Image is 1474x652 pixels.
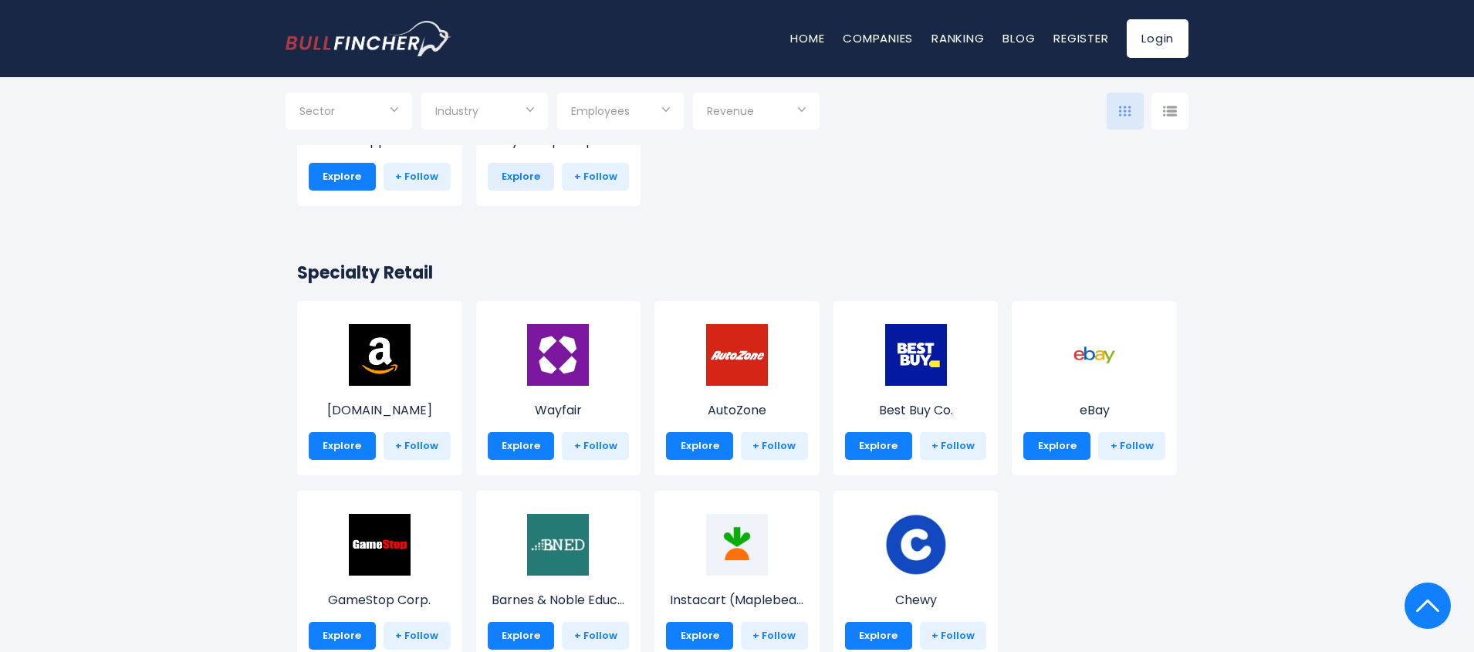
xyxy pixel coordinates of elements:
a: + Follow [562,622,629,650]
a: Explore [309,163,376,191]
input: Selection [435,99,534,127]
input: Selection [571,99,670,127]
span: Employees [571,104,630,118]
span: Sector [299,104,335,118]
a: Explore [845,622,912,650]
img: EBAY.png [1063,324,1125,386]
p: Wayfair [488,401,630,420]
a: + Follow [384,432,451,460]
p: Instacart (Maplebear) [666,591,808,610]
h2: Specialty Retail [297,260,1177,285]
a: Explore [309,622,376,650]
input: Selection [707,99,806,127]
img: AMZN.png [349,324,411,386]
a: + Follow [384,163,451,191]
a: Barnes & Noble Educ... [488,542,630,610]
a: Explore [666,432,733,460]
a: Register [1053,30,1108,46]
p: GameStop Corp. [309,591,451,610]
p: AutoZone [666,401,808,420]
a: AutoZone [666,353,808,420]
img: GME.png [349,514,411,576]
img: icon-comp-list-view.svg [1163,106,1177,117]
img: CHWY.jpeg [885,514,947,576]
a: Login [1127,19,1188,58]
a: + Follow [1098,432,1165,460]
a: + Follow [920,432,987,460]
a: Explore [488,432,555,460]
a: Home [790,30,824,46]
a: + Follow [920,622,987,650]
a: + Follow [741,622,808,650]
a: Explore [309,432,376,460]
a: + Follow [384,622,451,650]
p: eBay [1023,401,1165,420]
p: Chewy [845,591,987,610]
a: Instacart (Maplebea... [666,542,808,610]
a: [DOMAIN_NAME] [309,353,451,420]
a: eBay [1023,353,1165,420]
img: BBY.png [885,324,947,386]
a: + Follow [562,432,629,460]
a: Explore [1023,432,1090,460]
a: + Follow [562,163,629,191]
span: Industry [435,104,478,118]
a: Explore [666,622,733,650]
img: AZO.png [706,324,768,386]
a: Companies [843,30,913,46]
p: Best Buy Co. [845,401,987,420]
img: bullfincher logo [286,21,451,56]
a: Go to homepage [286,21,451,56]
p: Amazon.com [309,401,451,420]
a: + Follow [741,432,808,460]
input: Selection [299,99,398,127]
a: Explore [488,163,555,191]
a: Ranking [931,30,984,46]
img: CART.png [706,514,768,576]
a: GameStop Corp. [309,542,451,610]
span: Revenue [707,104,754,118]
img: icon-comp-grid.svg [1119,106,1131,117]
p: Barnes & Noble Education [488,591,630,610]
a: Chewy [845,542,987,610]
img: W.png [527,324,589,386]
img: BNED.png [527,514,589,576]
a: Explore [845,432,912,460]
a: Explore [488,622,555,650]
a: Blog [1002,30,1035,46]
a: Best Buy Co. [845,353,987,420]
a: Wayfair [488,353,630,420]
